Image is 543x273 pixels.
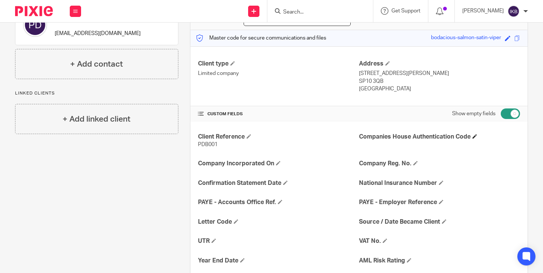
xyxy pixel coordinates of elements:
h4: Confirmation Statement Date [198,179,359,187]
p: SP10 3QB [359,78,520,85]
p: [GEOGRAPHIC_DATA] [359,85,520,93]
h4: + Add contact [70,58,123,70]
label: Show empty fields [452,110,495,117]
img: svg%3E [23,13,47,37]
p: Limited company [198,70,359,77]
div: bodacious-salmon-satin-viper [431,34,501,43]
p: [PERSON_NAME] [462,7,504,15]
img: Pixie [15,6,53,16]
input: Search [282,9,350,16]
h4: VAT No. [359,237,520,245]
h4: + Add linked client [63,113,130,125]
span: Get Support [391,8,420,14]
h4: Client Reference [198,133,359,141]
span: PDB001 [198,142,218,147]
h4: CUSTOM FIELDS [198,111,359,117]
h4: PAYE - Employer Reference [359,198,520,206]
h4: AML Risk Rating [359,257,520,265]
p: Linked clients [15,90,178,96]
h4: Companies House Authentication Code [359,133,520,141]
h4: Letter Code [198,218,359,226]
p: Master code for secure communications and files [196,34,326,42]
h4: UTR [198,237,359,245]
h4: Source / Date Became Client [359,218,520,226]
p: [STREET_ADDRESS][PERSON_NAME] [359,70,520,77]
h4: Company Incorporated On [198,160,359,168]
h4: Client type [198,60,359,68]
h4: National Insurance Number [359,179,520,187]
h4: Address [359,60,520,68]
img: svg%3E [508,5,520,17]
p: [EMAIL_ADDRESS][DOMAIN_NAME] [55,30,141,37]
h4: PAYE - Accounts Office Ref. [198,198,359,206]
h4: Company Reg. No. [359,160,520,168]
h4: Year End Date [198,257,359,265]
